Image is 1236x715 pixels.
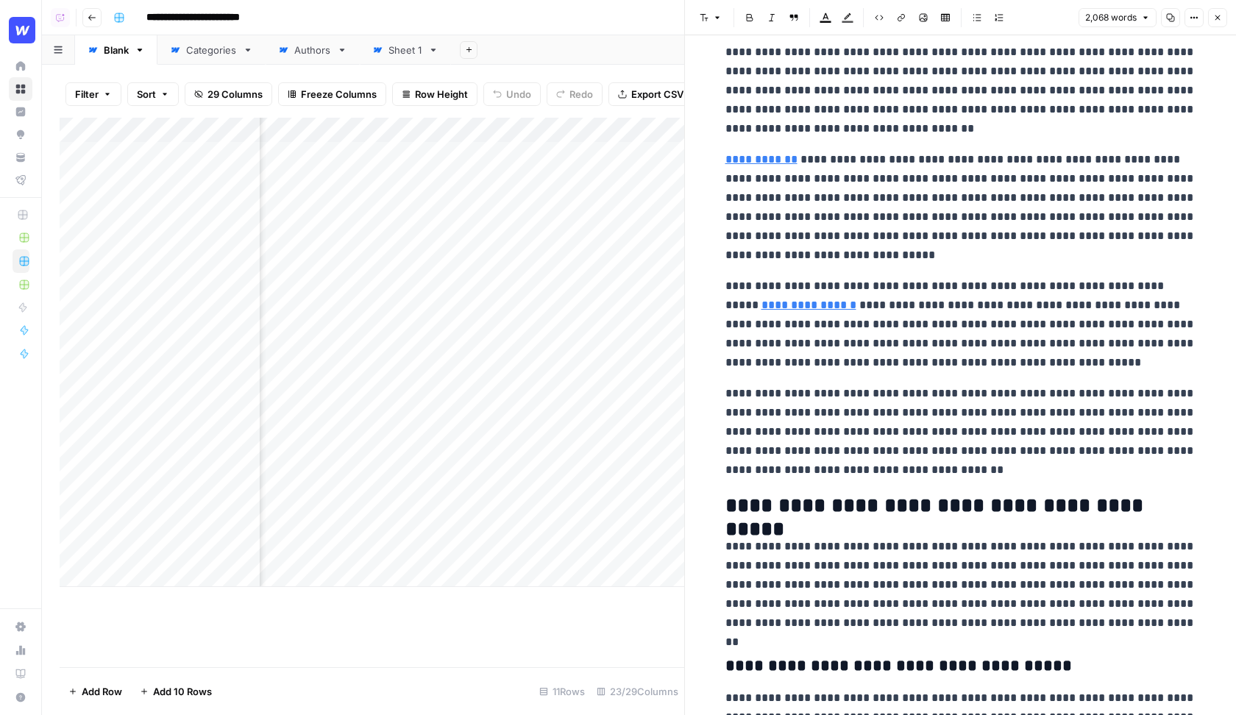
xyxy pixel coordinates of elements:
a: Blank [75,35,157,65]
a: Settings [9,615,32,638]
button: Add Row [60,680,131,703]
a: Your Data [9,146,32,169]
button: Redo [547,82,603,106]
span: Redo [569,87,593,102]
a: Opportunities [9,123,32,146]
div: Blank [104,43,129,57]
span: 2,068 words [1085,11,1137,24]
span: Sort [137,87,156,102]
a: Usage [9,638,32,662]
a: Home [9,54,32,78]
button: 2,068 words [1079,8,1157,27]
button: Sort [127,82,179,106]
span: Row Height [415,87,468,102]
button: Freeze Columns [278,82,386,106]
button: Workspace: Webflow [9,12,32,49]
span: Freeze Columns [301,87,377,102]
img: Webflow Logo [9,17,35,43]
button: 29 Columns [185,82,272,106]
button: Undo [483,82,541,106]
a: Browse [9,77,32,101]
div: Authors [294,43,331,57]
span: Filter [75,87,99,102]
div: 11 Rows [533,680,591,703]
span: Add Row [82,684,122,699]
div: 23/29 Columns [591,680,684,703]
a: Categories [157,35,266,65]
a: Sheet 1 [360,35,451,65]
div: Sheet 1 [388,43,422,57]
button: Filter [65,82,121,106]
span: Undo [506,87,531,102]
button: Help + Support [9,686,32,709]
a: Authors [266,35,360,65]
span: 29 Columns [207,87,263,102]
a: Flightpath [9,168,32,192]
button: Export CSV [608,82,693,106]
button: Row Height [392,82,477,106]
a: Learning Hub [9,662,32,686]
span: Add 10 Rows [153,684,212,699]
button: Add 10 Rows [131,680,221,703]
div: Categories [186,43,237,57]
span: Export CSV [631,87,683,102]
a: Insights [9,100,32,124]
